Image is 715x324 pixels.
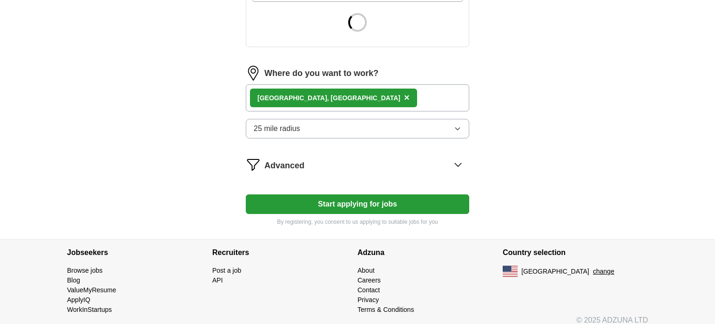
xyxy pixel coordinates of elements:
span: Advanced [264,159,304,172]
label: Where do you want to work? [264,67,378,80]
a: About [357,267,375,274]
span: [GEOGRAPHIC_DATA] [521,267,589,276]
a: Privacy [357,296,379,303]
button: × [404,91,410,105]
a: ApplyIQ [67,296,90,303]
span: 25 mile radius [254,123,300,134]
a: Terms & Conditions [357,306,414,313]
a: API [212,276,223,284]
h4: Country selection [503,240,648,266]
img: US flag [503,266,518,277]
a: Careers [357,276,381,284]
img: location.png [246,66,261,81]
a: WorkInStartups [67,306,112,313]
a: Browse jobs [67,267,102,274]
img: filter [246,157,261,172]
span: × [404,92,410,103]
div: [GEOGRAPHIC_DATA], [GEOGRAPHIC_DATA] [257,93,400,103]
p: By registering, you consent to us applying to suitable jobs for you [246,218,469,226]
button: change [593,267,614,276]
a: Post a job [212,267,241,274]
button: Start applying for jobs [246,194,469,214]
button: 25 mile radius [246,119,469,138]
a: Contact [357,286,380,294]
a: ValueMyResume [67,286,116,294]
a: Blog [67,276,80,284]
